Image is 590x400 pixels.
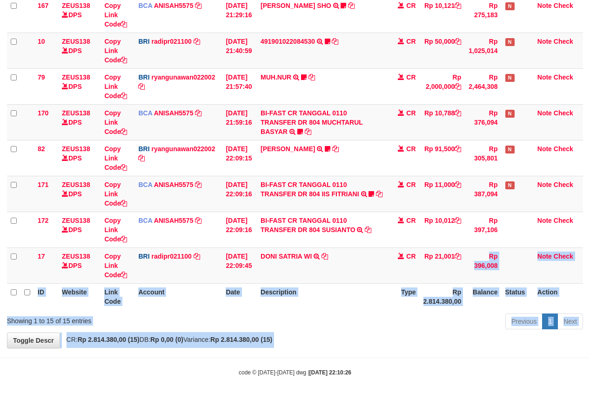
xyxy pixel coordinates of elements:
[138,2,152,9] span: BCA
[455,38,461,45] a: Copy Rp 50,000 to clipboard
[261,181,359,198] a: BI-FAST CR TANGGAL 0110 TRANSFER DR 804 IIS FITRIANI
[308,73,315,81] a: Copy MUH.NUR to clipboard
[261,109,363,135] a: BI-FAST CR TANGGAL 0110 TRANSFER DR 804 MUCHTARUL BASYAR
[365,226,371,233] a: Copy BI-FAST CR TANGGAL 0110 TRANSFER DR 804 SUSIANTO to clipboard
[222,283,257,310] th: Date
[62,109,90,117] a: ZEUS138
[465,68,501,104] td: Rp 2,464,308
[537,253,552,260] a: Note
[58,176,101,212] td: DPS
[261,38,315,45] a: 491901022084530
[101,283,134,310] th: Link Code
[138,83,145,90] a: Copy ryangunawan022002 to clipboard
[138,154,145,162] a: Copy ryangunawan022002 to clipboard
[62,2,90,9] a: ZEUS138
[138,38,149,45] span: BRI
[455,83,461,90] a: Copy Rp 2,000,000 to clipboard
[151,73,215,81] a: ryangunawan022002
[332,145,339,153] a: Copy DANA ERLANGGAYUDH to clipboard
[104,38,127,64] a: Copy Link Code
[554,38,573,45] a: Check
[455,145,461,153] a: Copy Rp 91,500 to clipboard
[38,73,45,81] span: 79
[38,253,45,260] span: 17
[257,283,387,310] th: Description
[195,2,201,9] a: Copy ANISAH5575 to clipboard
[420,247,465,283] td: Rp 21,001
[222,68,257,104] td: [DATE] 21:57:40
[194,253,200,260] a: Copy radipr021100 to clipboard
[261,2,331,9] a: [PERSON_NAME] SHO
[465,33,501,68] td: Rp 1,025,014
[261,253,312,260] a: DONI SATRIA WI
[455,181,461,188] a: Copy Rp 11,000 to clipboard
[78,336,140,343] strong: Rp 2.814.380,00 (15)
[58,104,101,140] td: DPS
[104,109,127,135] a: Copy Link Code
[62,73,90,81] a: ZEUS138
[150,336,183,343] strong: Rp 0,00 (0)
[465,283,501,310] th: Balance
[134,283,222,310] th: Account
[58,140,101,176] td: DPS
[557,313,583,329] a: Next
[261,217,355,233] a: BI-FAST CR TANGGAL 0110 TRANSFER DR 804 SUSIANTO
[465,212,501,247] td: Rp 397,106
[406,73,416,81] span: CR
[138,109,152,117] span: BCA
[104,145,127,171] a: Copy Link Code
[376,190,382,198] a: Copy BI-FAST CR TANGGAL 0110 TRANSFER DR 804 IIS FITRIANI to clipboard
[138,181,152,188] span: BCA
[62,181,90,188] a: ZEUS138
[554,217,573,224] a: Check
[154,217,194,224] a: ANISAH5575
[455,2,461,9] a: Copy Rp 10,121 to clipboard
[38,217,48,224] span: 172
[222,212,257,247] td: [DATE] 22:09:16
[455,217,461,224] a: Copy Rp 10,012 to clipboard
[138,145,149,153] span: BRI
[554,2,573,9] a: Check
[420,33,465,68] td: Rp 50,000
[62,217,90,224] a: ZEUS138
[537,217,552,224] a: Note
[406,38,416,45] span: CR
[505,181,515,189] span: Has Note
[38,145,45,153] span: 82
[505,146,515,153] span: Has Note
[62,336,273,343] span: CR: DB: Variance:
[406,145,416,153] span: CR
[554,253,573,260] a: Check
[406,2,416,9] span: CR
[104,2,127,28] a: Copy Link Code
[537,109,552,117] a: Note
[465,247,501,283] td: Rp 396,008
[465,140,501,176] td: Rp 305,801
[406,217,416,224] span: CR
[7,333,60,348] a: Toggle Descr
[420,212,465,247] td: Rp 10,012
[305,128,311,135] a: Copy BI-FAST CR TANGGAL 0110 TRANSFER DR 804 MUCHTARUL BASYAR to clipboard
[58,247,101,283] td: DPS
[537,145,552,153] a: Note
[554,109,573,117] a: Check
[222,33,257,68] td: [DATE] 21:40:59
[154,181,194,188] a: ANISAH5575
[62,38,90,45] a: ZEUS138
[455,253,461,260] a: Copy Rp 21,001 to clipboard
[332,38,338,45] a: Copy 491901022084530 to clipboard
[322,253,328,260] a: Copy DONI SATRIA WI to clipboard
[406,181,416,188] span: CR
[537,181,552,188] a: Note
[195,109,201,117] a: Copy ANISAH5575 to clipboard
[406,253,416,260] span: CR
[138,73,149,81] span: BRI
[151,145,215,153] a: ryangunawan022002
[138,217,152,224] span: BCA
[104,181,127,207] a: Copy Link Code
[505,313,543,329] a: Previous
[194,38,200,45] a: Copy radipr021100 to clipboard
[502,283,534,310] th: Status
[151,253,191,260] a: radipr021100
[554,145,573,153] a: Check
